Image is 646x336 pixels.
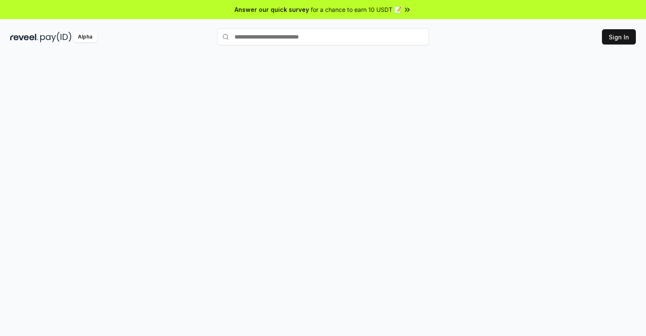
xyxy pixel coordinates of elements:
[73,32,97,42] div: Alpha
[40,32,72,42] img: pay_id
[602,29,636,44] button: Sign In
[311,5,401,14] span: for a chance to earn 10 USDT 📝
[10,32,39,42] img: reveel_dark
[235,5,309,14] span: Answer our quick survey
